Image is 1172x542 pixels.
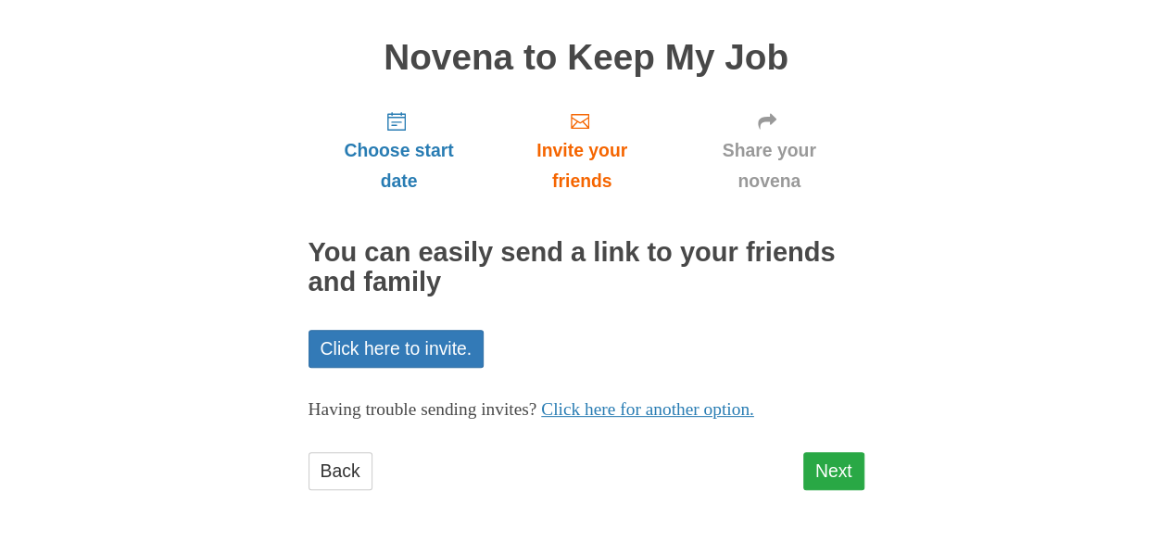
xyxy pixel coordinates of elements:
[309,95,490,206] a: Choose start date
[309,399,537,419] span: Having trouble sending invites?
[309,330,485,368] a: Click here to invite.
[309,238,864,297] h2: You can easily send a link to your friends and family
[489,95,674,206] a: Invite your friends
[693,135,846,196] span: Share your novena
[327,135,472,196] span: Choose start date
[309,38,864,78] h1: Novena to Keep My Job
[674,95,864,206] a: Share your novena
[309,452,372,490] a: Back
[541,399,754,419] a: Click here for another option.
[508,135,655,196] span: Invite your friends
[803,452,864,490] a: Next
